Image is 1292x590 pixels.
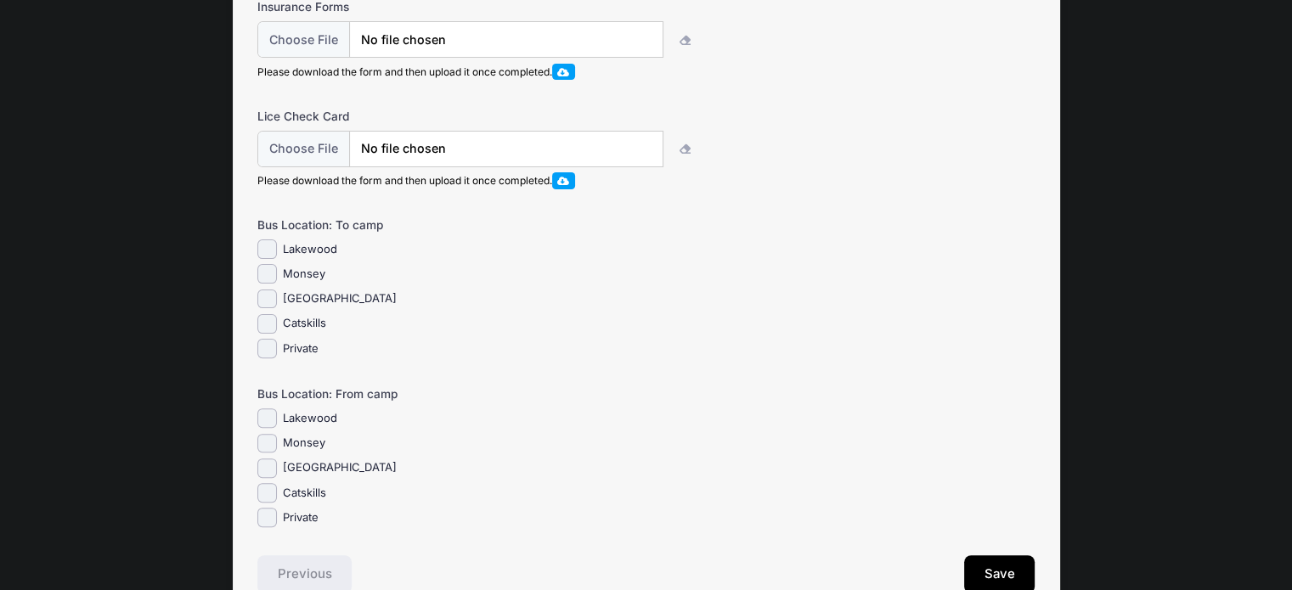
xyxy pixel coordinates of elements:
div: Please download the form and then upload it once completed. [257,64,711,80]
label: Lakewood [283,241,337,258]
label: Bus Location: From camp [257,385,516,402]
label: Monsey [283,266,325,283]
label: Bus Location: To camp [257,216,516,233]
div: Please download the form and then upload it once completed. [257,172,711,188]
label: Catskills [283,485,326,502]
label: Lice Check Card [257,108,516,125]
label: Monsey [283,435,325,452]
label: [GEOGRAPHIC_DATA] [283,290,397,307]
label: Private [283,340,319,357]
label: Private [283,509,319,526]
label: Catskills [283,315,326,332]
label: Lakewood [283,410,337,427]
label: [GEOGRAPHIC_DATA] [283,459,397,476]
